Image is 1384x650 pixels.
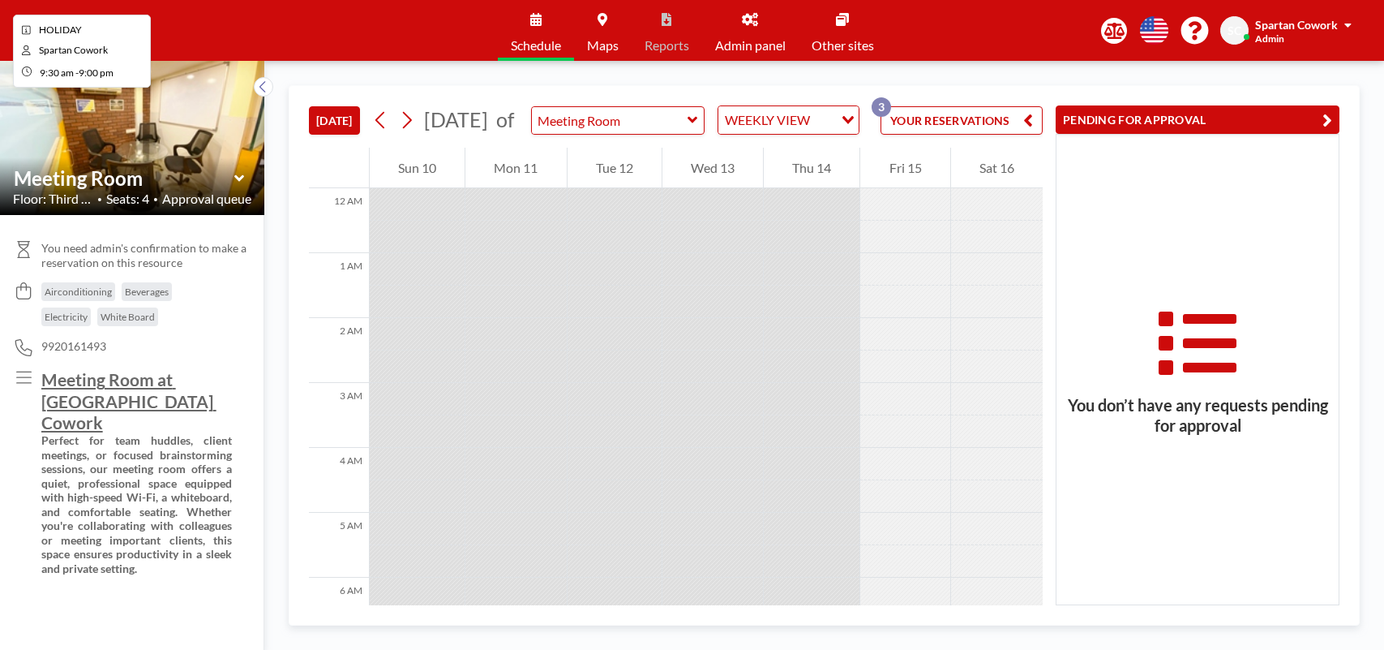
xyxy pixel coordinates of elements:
button: [DATE] [309,106,360,135]
button: PENDING FOR APPROVAL [1056,105,1339,134]
div: 12 AM [309,188,369,253]
span: Admin [1255,32,1284,45]
div: Sun 10 [370,148,465,188]
span: Other sites [812,39,874,52]
span: Electricity [45,311,88,323]
span: Approval queue [162,191,251,207]
div: 6 AM [309,578,369,643]
span: Airconditioning [45,286,112,298]
div: Search for option [718,106,859,134]
span: 9920161493 [41,339,106,354]
div: Mon 11 [465,148,566,188]
div: Tue 12 [568,148,662,188]
span: • [97,194,102,204]
u: Meeting Room at [GEOGRAPHIC_DATA] Cowork [41,369,216,433]
span: Reports [645,39,689,52]
span: Admin panel [715,39,786,52]
span: [DATE] [424,107,488,131]
div: 1 AM [309,253,369,318]
div: Thu 14 [764,148,859,188]
span: • [153,194,158,204]
span: of [496,107,514,132]
span: White Board [101,311,155,323]
span: SC [1228,24,1241,38]
span: Beverages [125,286,169,298]
div: 2 AM [309,318,369,383]
input: Meeting Room [532,107,688,134]
span: Spartan Cowork [1255,18,1338,32]
div: Sat 16 [951,148,1043,188]
input: Meeting Room [14,166,234,190]
div: 4 AM [309,448,369,513]
div: Fri 15 [860,148,949,188]
input: Search for option [815,110,832,131]
p: 3 [872,97,891,117]
span: Maps [587,39,619,52]
span: WEEKLY VIEW [722,110,813,131]
h3: You don’t have any requests pending for approval [1056,395,1339,436]
div: 5 AM [309,513,369,578]
button: YOUR RESERVATIONS3 [881,106,1043,135]
div: 3 AM [309,383,369,448]
span: Seats: 4 [106,191,149,207]
span: You need admin's confirmation to make a reservation on this resource [41,241,251,269]
div: Wed 13 [662,148,763,188]
span: Schedule [511,39,561,52]
strong: Perfect for team huddles, client meetings, or focused brainstorming sessions, our meeting room of... [41,433,234,575]
span: Floor: Third Flo... [13,191,93,207]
